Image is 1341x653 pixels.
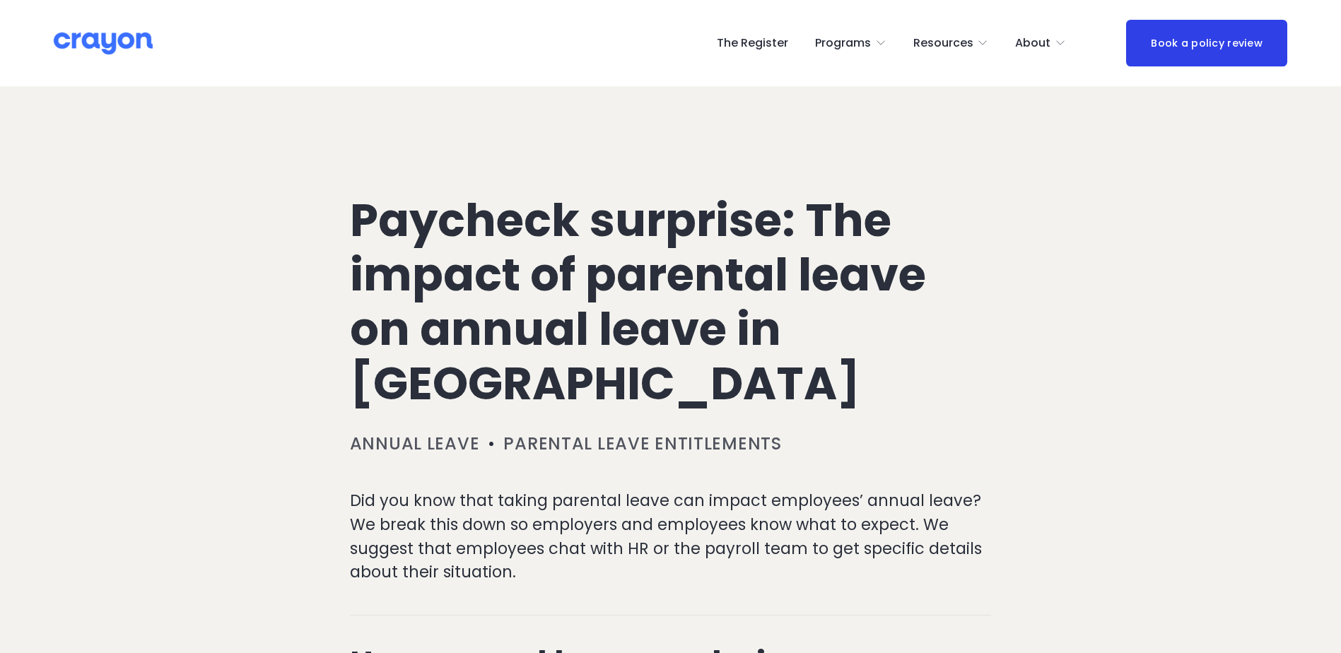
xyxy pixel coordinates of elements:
p: Did you know that taking parental leave can impact employees’ annual leave? We break this down so... [350,489,992,584]
a: Annual leave [350,432,480,455]
span: About [1015,33,1050,54]
h1: Paycheck surprise: The impact of parental leave on annual leave in [GEOGRAPHIC_DATA] [350,194,992,411]
a: folder dropdown [913,32,989,54]
a: Book a policy review [1126,20,1287,66]
span: Programs [815,33,871,54]
a: Parental leave entitlements [503,432,781,455]
a: folder dropdown [815,32,886,54]
a: The Register [717,32,788,54]
span: Resources [913,33,973,54]
img: Crayon [54,31,153,56]
a: folder dropdown [1015,32,1066,54]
